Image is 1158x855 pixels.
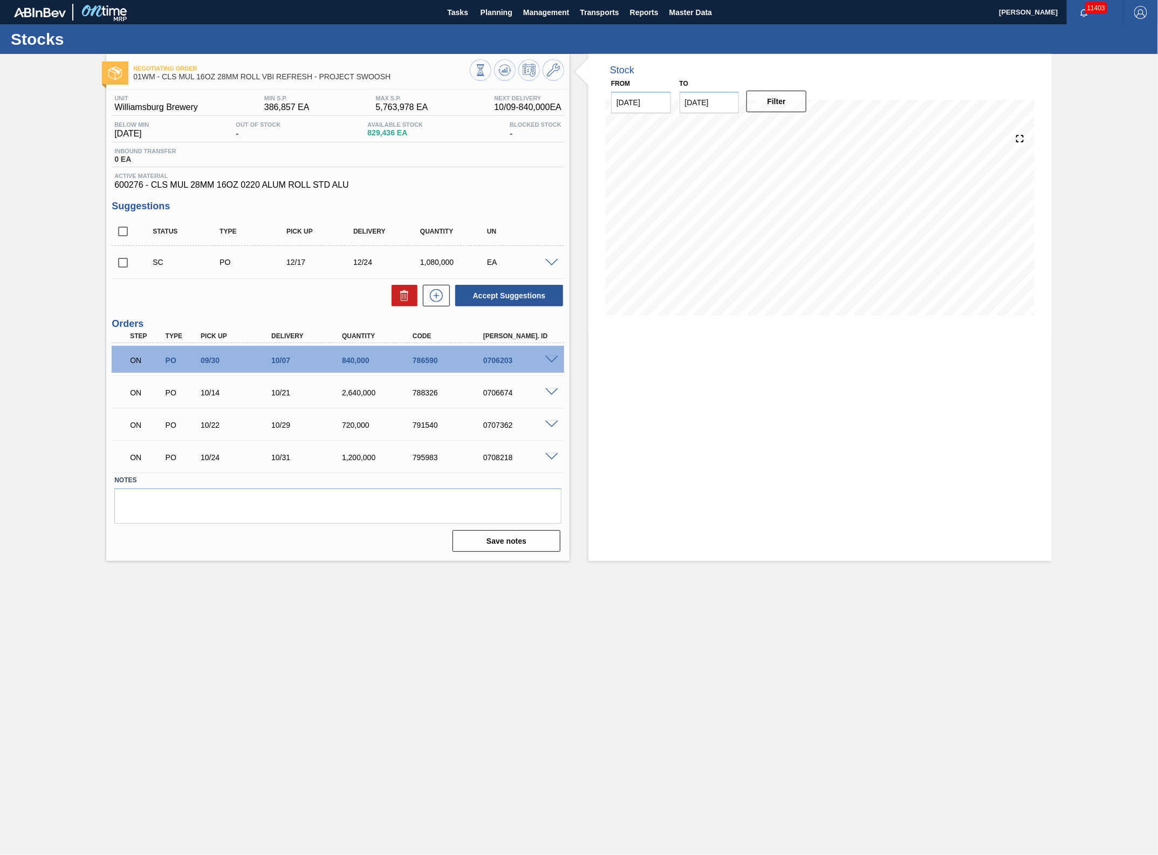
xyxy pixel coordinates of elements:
[481,332,560,340] div: [PERSON_NAME]. ID
[611,92,671,113] input: mm/dd/yyyy
[198,332,278,340] div: Pick up
[163,356,200,365] div: Purchase order
[484,228,560,235] div: UN
[269,356,348,365] div: 10/07/2025
[481,388,560,397] div: 0706674
[410,356,490,365] div: 786590
[446,6,470,19] span: Tasks
[233,121,283,139] div: -
[410,421,490,429] div: 791540
[114,148,176,154] span: Inbound Transfer
[410,453,490,462] div: 795983
[543,59,564,81] button: Go to Master Data / General
[507,121,564,139] div: -
[127,381,165,405] div: Negotiating Order
[494,102,561,112] span: 10/09 - 840,000 EA
[114,129,149,139] span: [DATE]
[339,332,419,340] div: Quantity
[630,6,659,19] span: Reports
[217,228,292,235] div: Type
[130,356,162,365] p: ON
[518,59,540,81] button: Schedule Inventory
[1067,5,1101,20] button: Notifications
[114,102,198,112] span: Williamsburg Brewery
[198,356,278,365] div: 09/30/2025
[375,102,428,112] span: 5,763,978 EA
[114,121,149,128] span: Below Min
[133,65,470,72] span: Negotiating Order
[523,6,570,19] span: Management
[680,92,739,113] input: mm/dd/yyyy
[580,6,619,19] span: Transports
[1085,2,1107,14] span: 11403
[236,121,280,128] span: Out Of Stock
[680,80,688,87] label: to
[339,356,419,365] div: 840,000
[163,453,200,462] div: Purchase order
[112,318,564,330] h3: Orders
[264,95,310,101] span: MIN S.P.
[269,453,348,462] div: 10/31/2025
[130,388,162,397] p: ON
[198,453,278,462] div: 10/24/2025
[150,258,225,266] div: Suggestion Created
[367,129,423,137] span: 829,436 EA
[375,95,428,101] span: MAX S.P.
[410,332,490,340] div: Code
[264,102,310,112] span: 386,857 EA
[1134,6,1147,19] img: Logout
[163,388,200,397] div: Purchase order
[112,201,564,212] h3: Suggestions
[455,285,563,306] button: Accept Suggestions
[150,228,225,235] div: Status
[386,285,417,306] div: Delete Suggestions
[494,59,516,81] button: Update Chart
[114,173,561,179] span: Active Material
[450,284,564,307] div: Accept Suggestions
[269,388,348,397] div: 10/21/2025
[410,388,490,397] div: 788326
[339,453,419,462] div: 1,200,000
[114,95,198,101] span: Unit
[127,413,165,437] div: Negotiating Order
[133,73,470,81] span: 01WM - CLS MUL 16OZ 28MM ROLL VBI REFRESH - PROJECT SWOOSH
[284,258,359,266] div: 12/17/2025
[481,421,560,429] div: 0707362
[669,6,712,19] span: Master Data
[114,180,561,190] span: 600276 - CLS MUL 28MM 16OZ 0220 ALUM ROLL STD ALU
[611,80,630,87] label: From
[108,66,122,80] img: Ícone
[269,332,348,340] div: Delivery
[130,421,162,429] p: ON
[453,530,560,552] button: Save notes
[114,473,561,488] label: Notes
[367,121,423,128] span: Available Stock
[481,356,560,365] div: 0706203
[130,453,162,462] p: ON
[470,59,491,81] button: Stocks Overview
[417,228,493,235] div: Quantity
[198,421,278,429] div: 10/22/2025
[417,258,493,266] div: 1,080,000
[351,258,426,266] div: 12/24/2025
[610,65,634,76] div: Stock
[746,91,806,112] button: Filter
[127,348,165,372] div: Negotiating Order
[198,388,278,397] div: 10/14/2025
[510,121,561,128] span: Blocked Stock
[11,33,202,45] h1: Stocks
[481,453,560,462] div: 0708218
[114,155,176,163] span: 0 EA
[14,8,66,17] img: TNhmsLtSVTkK8tSr43FrP2fwEKptu5GPRR3wAAAABJRU5ErkJggg==
[339,388,419,397] div: 2,640,000
[351,228,426,235] div: Delivery
[163,421,200,429] div: Purchase order
[284,228,359,235] div: Pick up
[163,332,200,340] div: Type
[484,258,560,266] div: EA
[417,285,450,306] div: New suggestion
[269,421,348,429] div: 10/29/2025
[217,258,292,266] div: Purchase order
[127,446,165,469] div: Negotiating Order
[494,95,561,101] span: Next Delivery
